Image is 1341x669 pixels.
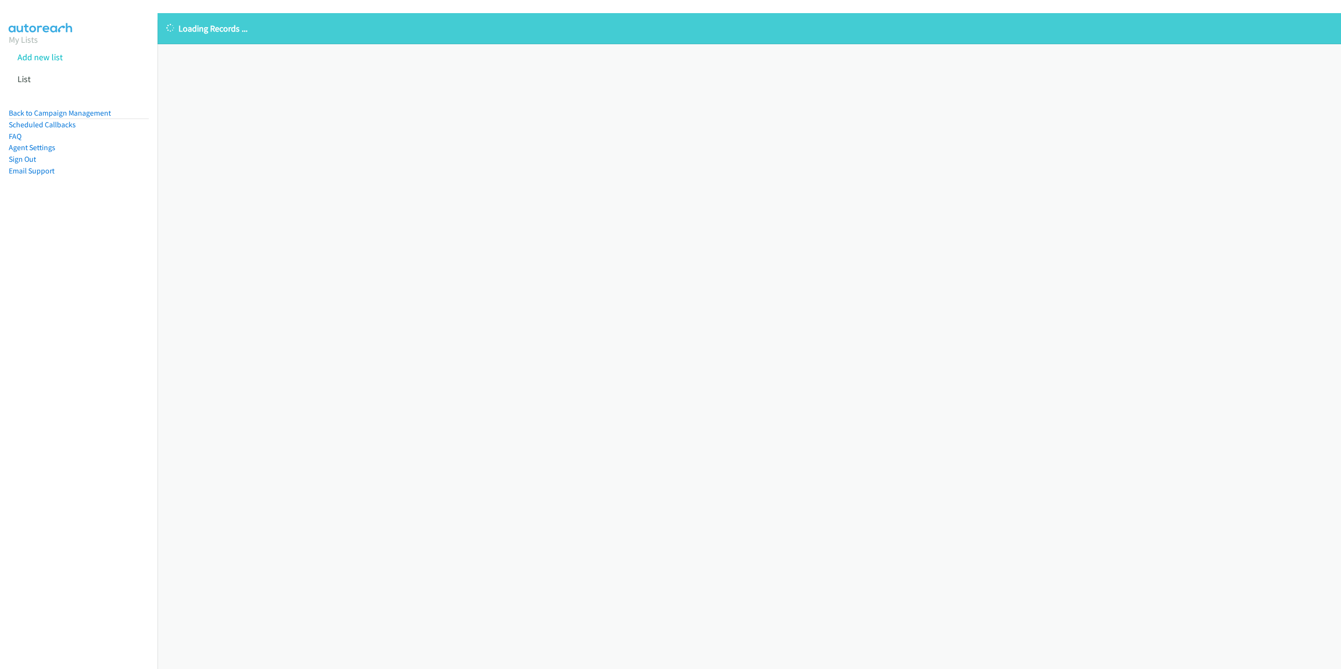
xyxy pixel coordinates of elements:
a: Sign Out [9,154,36,164]
p: Loading Records ... [166,22,1332,35]
a: FAQ [9,132,21,141]
a: Add new list [18,51,63,63]
a: Email Support [9,166,54,175]
a: Scheduled Callbacks [9,120,76,129]
a: My Lists [9,34,38,45]
a: Agent Settings [9,143,55,152]
a: List [18,73,31,85]
a: Back to Campaign Management [9,108,111,118]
